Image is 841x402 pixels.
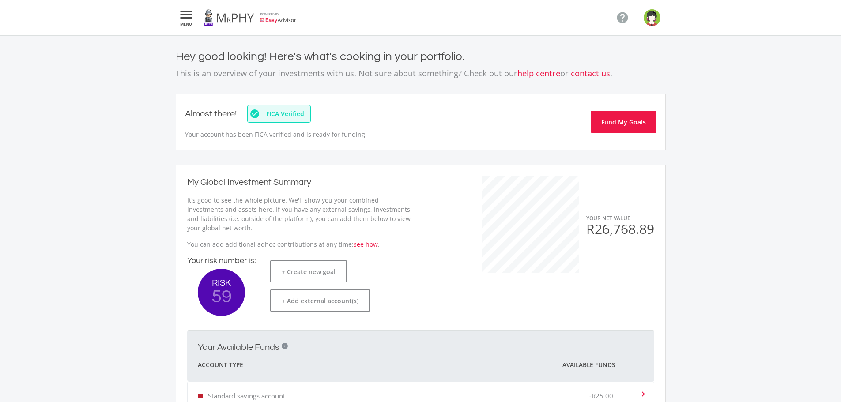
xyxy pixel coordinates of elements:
a: contact us [571,68,610,79]
span: R26,768.89 [586,220,654,238]
i:  [616,11,629,24]
span: FICA Verified [262,111,309,117]
a: see how [354,240,378,248]
h2: My Global Investment Summary [187,176,311,189]
button:  MENU [176,9,197,26]
h4: Your risk number is: [187,256,256,266]
span: YOUR NET VALUE [586,214,630,222]
mat-expansion-panel-header: Your Available Funds i Account Type Available Funds [187,331,654,381]
span: RISK [198,278,245,287]
p: -R25.00 [589,391,613,400]
p: Your account has been FICA verified and is ready for funding. [185,130,381,139]
i:  [178,9,194,20]
h4: Hey good looking! Here's what's cooking in your portfolio. [176,50,666,64]
span: Account Type [198,360,243,370]
button: Fund My Goals [591,111,656,133]
p: Standard savings account [208,391,285,400]
p: You can add additional adhoc contributions at any time: . [187,240,412,249]
i: check_circle [249,109,258,119]
a: help centre [517,68,560,79]
a:  [612,8,633,28]
img: default-avatar-short-hair-girl.png [644,9,660,26]
h2: Your Available Funds [198,342,279,353]
button: RISK 59 [198,269,245,316]
button: + Add external account(s) [270,289,370,312]
span: Available Funds [562,361,615,369]
h2: Almost there! [185,109,237,119]
p: It's good to see the whole picture. We'll show you your combined investments and assets here. If ... [187,195,412,233]
span: 59 [198,287,245,306]
div: i [282,343,288,349]
span: MENU [178,22,194,26]
p: This is an overview of your investments with us. Not sure about something? Check out our or . [176,67,666,79]
button: + Create new goal [270,260,347,282]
